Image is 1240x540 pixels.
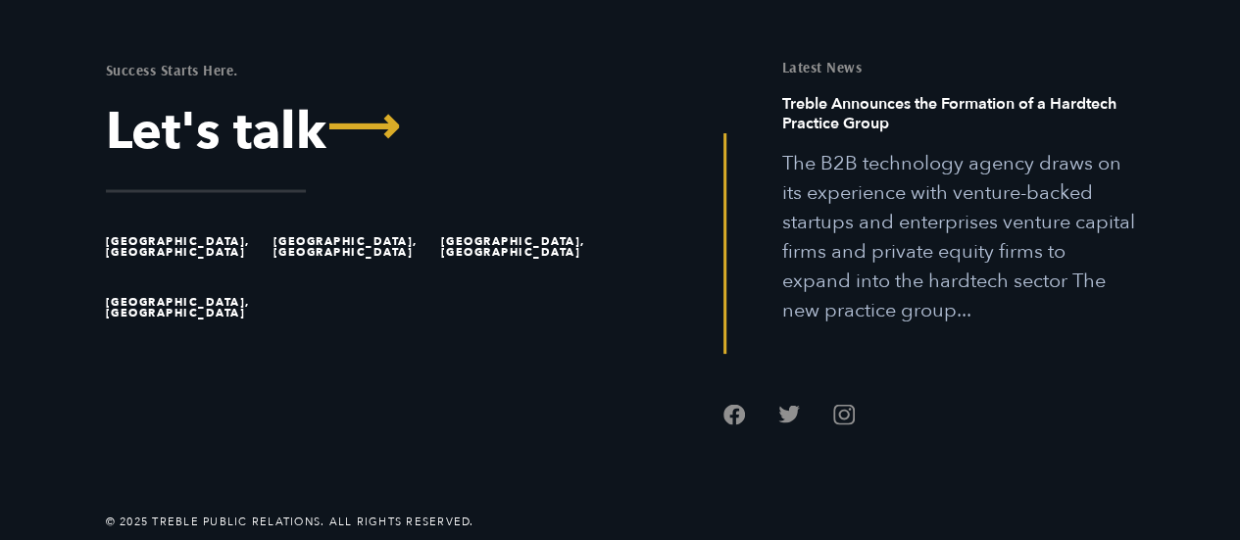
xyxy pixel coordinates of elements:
[106,216,265,276] li: [GEOGRAPHIC_DATA], [GEOGRAPHIC_DATA]
[264,24,520,63] input: Doe
[264,104,520,143] input: jane.doe@businessemail.com
[782,94,1135,324] a: Read this article
[106,106,606,157] a: Let's Talk
[106,276,265,337] li: [GEOGRAPHIC_DATA], [GEOGRAPHIC_DATA]
[833,403,855,424] a: Follow us on Instagram
[723,403,745,424] a: Follow us on Facebook
[782,94,1135,148] h6: Treble Announces the Formation of a Hardtech Practice Group
[782,60,1135,74] h5: Latest News
[326,101,400,152] span: ⟶
[441,216,600,276] li: [GEOGRAPHIC_DATA], [GEOGRAPHIC_DATA]
[264,81,369,98] span: Business Email Only
[778,403,800,424] a: Follow us on Twitter
[5,304,527,321] label: Please complete this required field.
[264,1,319,18] span: Last name
[782,148,1135,324] p: The B2B technology agency draws on its experience with venture-backed startups and enterprises ve...
[273,216,432,276] li: [GEOGRAPHIC_DATA], [GEOGRAPHIC_DATA]
[106,513,474,529] li: © 2025 Treble Public Relations. All Rights Reserved.
[106,61,238,79] mark: Success Starts Here.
